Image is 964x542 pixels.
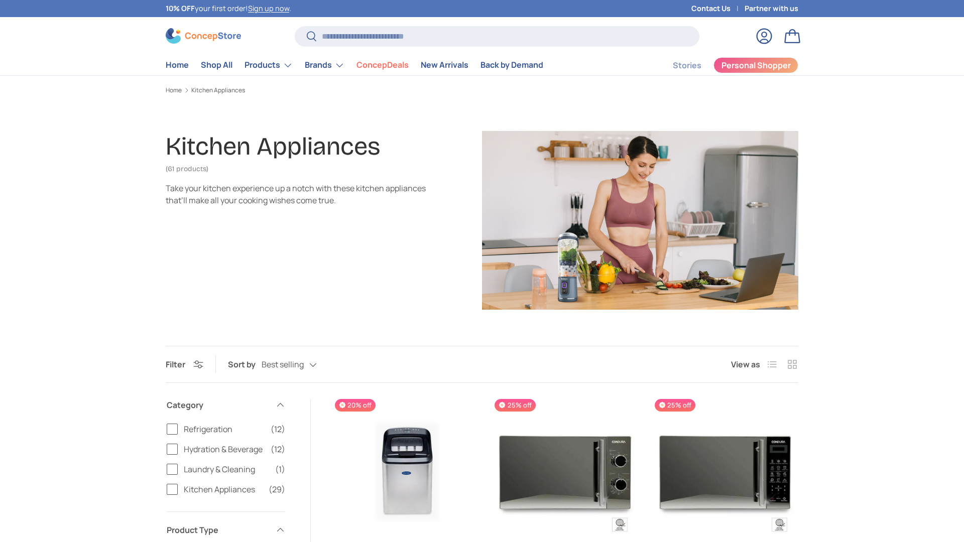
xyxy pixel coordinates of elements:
[245,55,293,75] a: Products
[166,359,185,370] span: Filter
[421,55,468,75] a: New Arrivals
[649,55,798,75] nav: Secondary
[262,360,304,369] span: Best selling
[495,399,535,412] span: 25% off
[299,55,350,75] summary: Brands
[166,4,195,13] strong: 10% OFF
[482,131,798,310] img: Kitchen Appliances
[184,423,265,435] span: Refrigeration
[713,57,798,73] a: Personal Shopper
[166,165,208,173] span: (61 products)
[166,3,291,14] p: your first order! .
[184,463,269,475] span: Laundry & Cleaning
[271,423,285,435] span: (12)
[335,399,376,412] span: 20% off
[745,3,798,14] a: Partner with us
[166,28,241,44] img: ConcepStore
[238,55,299,75] summary: Products
[166,359,203,370] button: Filter
[262,356,337,373] button: Best selling
[731,358,760,370] span: View as
[184,483,263,495] span: Kitchen Appliances
[275,463,285,475] span: (1)
[305,55,344,75] a: Brands
[166,182,426,206] div: Take your kitchen experience up a notch with these kitchen appliances that’ll make all your cooki...
[167,399,269,411] span: Category
[167,387,285,423] summary: Category
[673,56,701,75] a: Stories
[271,443,285,455] span: (12)
[166,55,543,75] nav: Primary
[269,483,285,495] span: (29)
[356,55,409,75] a: ConcepDeals
[166,55,189,75] a: Home
[228,358,262,370] label: Sort by
[166,131,380,161] h1: Kitchen Appliances
[166,86,798,95] nav: Breadcrumbs
[248,4,289,13] a: Sign up now
[166,87,182,93] a: Home
[655,399,695,412] span: 25% off
[721,61,791,69] span: Personal Shopper
[691,3,745,14] a: Contact Us
[480,55,543,75] a: Back by Demand
[184,443,265,455] span: Hydration & Beverage
[167,524,269,536] span: Product Type
[201,55,232,75] a: Shop All
[191,87,245,93] a: Kitchen Appliances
